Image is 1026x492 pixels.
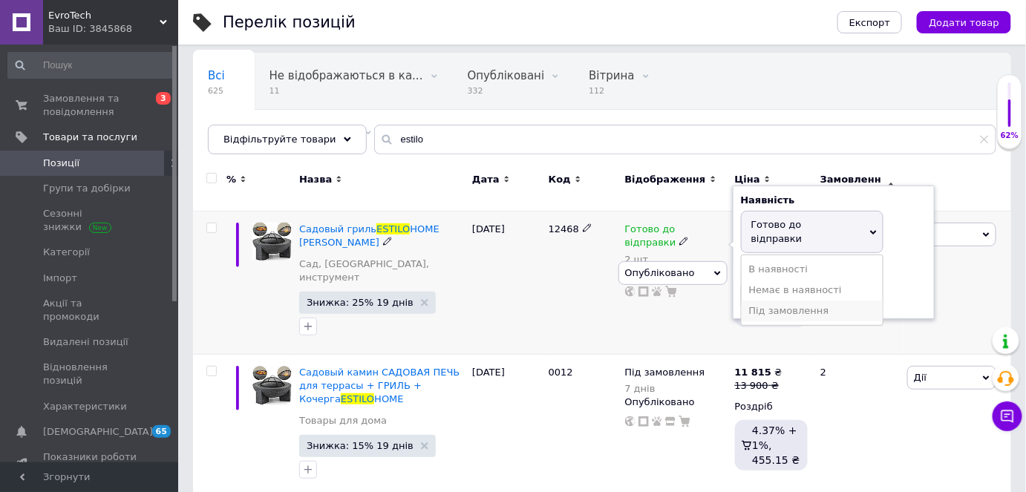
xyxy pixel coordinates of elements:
[549,173,571,186] span: Код
[299,258,465,284] a: Сад, [GEOGRAPHIC_DATA], инструмент
[299,414,387,427] a: Товары для дома
[208,69,225,82] span: Всі
[993,401,1022,431] button: Чат з покупцем
[299,367,460,404] span: Садовый камин САДОВАЯ ПЕЧЬ для террасы + ГРИЛЬ + Кочерга
[625,223,676,252] span: Готово до відправки
[156,92,171,105] span: 3
[549,367,573,378] span: 0012
[752,424,797,451] span: 4.37% + 1%,
[742,301,883,321] li: Під замовлення
[625,383,705,394] div: 7 днів
[625,254,728,265] div: 2 шт.
[208,85,225,96] span: 625
[43,335,128,349] span: Видалені позиції
[226,173,236,186] span: %
[735,173,760,186] span: Ціна
[43,400,127,413] span: Характеристики
[998,131,1022,141] div: 62%
[193,110,387,166] div: Опубліковані, Знижка закінчилась
[43,207,137,234] span: Сезонні знижки
[7,52,175,79] input: Пошук
[43,272,77,285] span: Імпорт
[307,298,414,307] span: Знижка: 25% 19 днів
[374,393,403,404] span: HOME
[48,22,178,36] div: Ваш ID: 3845868
[43,361,137,387] span: Відновлення позицій
[307,441,414,450] span: Знижка: 15% 19 днів
[468,85,545,96] span: 332
[43,450,137,477] span: Показники роботи компанії
[468,211,545,355] div: [DATE]
[742,259,883,280] li: В наявності
[299,223,440,248] a: Садовый грильESTILOHOME [PERSON_NAME]
[341,393,374,404] span: ESTILO
[48,9,160,22] span: EvroTech
[837,11,903,33] button: Експорт
[589,85,634,96] span: 112
[376,223,410,234] span: ESTILO
[849,17,891,28] span: Експорт
[223,15,356,30] div: Перелік позицій
[472,173,500,186] span: Дата
[43,92,137,119] span: Замовлення та повідомлення
[43,297,137,324] span: Акції та промокоди
[208,125,357,139] span: Опубліковані, Знижка з...
[43,157,79,170] span: Позиції
[255,53,453,110] div: Не відображаються в каталозі ProSale, Опубліковані
[299,173,332,186] span: Назва
[252,223,292,260] img: Садовый гриль ESTILO HOME мангал барбекю
[43,131,137,144] span: Товари та послуги
[549,223,579,234] span: 12468
[751,219,803,243] span: Готово до відправки
[299,223,376,234] span: Садовый гриль
[625,367,705,382] span: Під замовлення
[374,125,996,154] input: Пошук по назві позиції, артикулу і пошуковим запитам
[43,182,131,195] span: Групи та добірки
[752,454,800,466] span: 455.15 ₴
[468,69,545,82] span: Опубліковані
[820,173,884,200] span: Замовлення
[625,173,706,186] span: Відображення
[917,11,1011,33] button: Додати товар
[269,85,423,96] span: 11
[625,396,728,409] div: Опубліковано
[735,367,772,378] b: 11 815
[152,425,171,438] span: 65
[741,194,927,207] div: Наявність
[589,69,634,82] span: Вітрина
[914,372,927,383] span: Дії
[735,400,808,413] div: Роздріб
[735,379,782,393] div: 13 900 ₴
[269,69,423,82] span: Не відображаються в ка...
[299,367,460,404] a: Садовый камин САДОВАЯ ПЕЧЬ для террасы + ГРИЛЬ + КочергаESTILOHOME
[252,366,292,405] img: Садовый камин САДОВАЯ ПЕЧЬ для террасы + ГРИЛЬ + Кочерга ESTILO HOME
[735,366,782,379] div: ₴
[742,280,883,301] li: Немає в наявності
[43,246,90,259] span: Категорії
[625,267,695,278] span: Опубліковано
[223,134,336,145] span: Відфільтруйте товари
[929,17,999,28] span: Додати товар
[43,425,153,439] span: [DEMOGRAPHIC_DATA]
